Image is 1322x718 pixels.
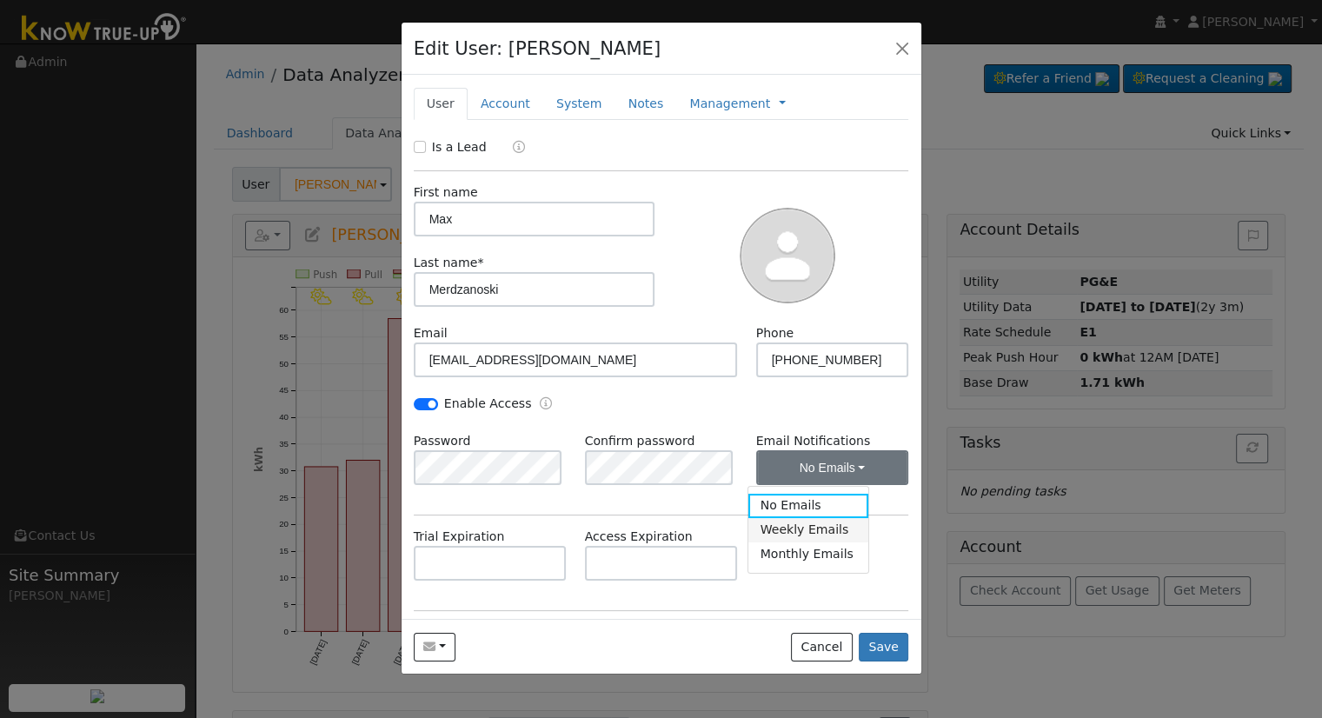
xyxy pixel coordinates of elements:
[414,633,456,662] button: macedonia2007@yahoo.com
[791,633,853,662] button: Cancel
[414,183,478,202] label: First name
[748,494,869,518] a: No Emails
[756,432,909,450] label: Email Notifications
[543,88,615,120] a: System
[500,138,525,158] a: Lead
[756,450,909,485] button: No Emails
[444,395,532,413] label: Enable Access
[859,633,909,662] button: Save
[748,542,869,567] a: Monthly Emails
[414,528,505,546] label: Trial Expiration
[748,518,869,542] a: Weekly Emails
[540,395,552,415] a: Enable Access
[414,88,468,120] a: User
[414,432,471,450] label: Password
[468,88,543,120] a: Account
[414,141,426,153] input: Is a Lead
[614,88,676,120] a: Notes
[414,254,484,272] label: Last name
[477,256,483,269] span: Required
[414,324,448,342] label: Email
[689,95,770,113] a: Management
[585,528,693,546] label: Access Expiration
[756,324,794,342] label: Phone
[432,138,487,156] label: Is a Lead
[414,35,661,63] h4: Edit User: [PERSON_NAME]
[585,432,695,450] label: Confirm password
